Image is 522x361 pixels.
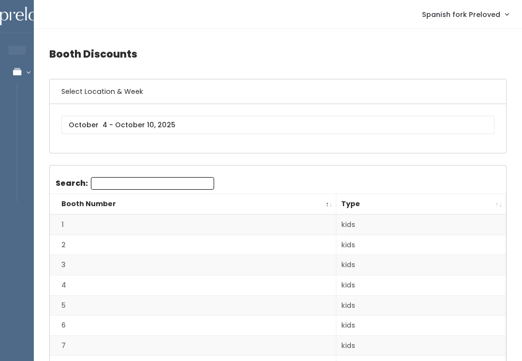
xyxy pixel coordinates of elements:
td: kids [336,214,506,235]
td: 2 [50,235,336,255]
h4: Booth Discounts [49,41,507,67]
span: Spanish fork Preloved [422,9,500,20]
td: kids [336,235,506,255]
td: kids [336,255,506,275]
a: Spanish fork Preloved [412,4,518,25]
td: 4 [50,275,336,295]
label: Search: [56,177,214,190]
td: kids [336,316,506,336]
td: 1 [50,214,336,235]
h6: Select Location & Week [50,79,506,104]
td: kids [336,335,506,356]
input: October 4 - October 10, 2025 [61,116,494,134]
td: 7 [50,335,336,356]
td: 5 [50,295,336,316]
td: 3 [50,255,336,275]
td: kids [336,275,506,295]
input: Search: [91,177,214,190]
th: Type: activate to sort column ascending [336,194,506,215]
th: Booth Number: activate to sort column descending [50,194,336,215]
td: kids [336,295,506,316]
td: 6 [50,316,336,336]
